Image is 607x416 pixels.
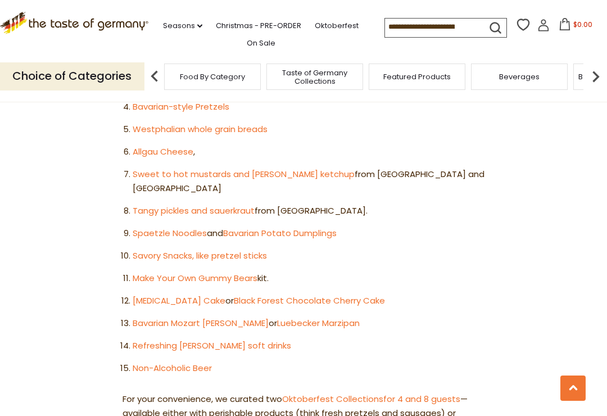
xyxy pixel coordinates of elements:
[133,316,484,331] li: or
[234,295,385,306] a: Black Forest Chocolate Cherry Cake
[573,20,592,29] span: $0.00
[133,168,355,180] a: Sweet to hot mustards and [PERSON_NAME] ketchup
[133,146,193,157] a: Allgau Cheese
[133,101,229,112] a: Bavarian-style Pretzels
[133,295,225,306] a: [MEDICAL_DATA] Cake
[133,317,269,329] a: Bavarian Mozart [PERSON_NAME]
[216,20,301,32] a: Christmas - PRE-ORDER
[163,20,202,32] a: Seasons
[133,123,268,135] a: Westphalian whole grain breads
[499,73,540,81] a: Beverages
[143,65,166,88] img: previous arrow
[133,340,291,351] a: Refreshing [PERSON_NAME] soft drinks
[315,20,359,32] a: Oktoberfest
[133,227,484,241] li: and
[282,393,383,405] a: Oktoberfest Collections
[180,73,245,81] a: Food By Category
[133,205,255,216] a: Tangy pickles and sauerkraut
[585,65,607,88] img: next arrow
[133,168,484,196] li: from [GEOGRAPHIC_DATA] and [GEOGRAPHIC_DATA]
[383,393,460,405] a: for 4 and 8 guests
[277,317,360,329] a: Luebecker Marzipan
[133,362,212,374] a: Non-Alcoholic Beer
[552,18,600,35] button: $0.00
[133,272,484,286] li: kit.
[247,37,275,49] a: On Sale
[133,294,484,308] li: or
[223,227,337,239] a: Bavarian Potato Dumplings
[133,204,484,218] li: from [GEOGRAPHIC_DATA].
[270,69,360,85] a: Taste of Germany Collections
[133,227,207,239] a: Spaetzle Noodles
[133,250,267,261] a: Savory Snacks, like pretzel sticks
[133,272,257,284] a: Make Your Own Gummy Bears
[133,145,484,159] li: ,
[383,73,451,81] a: Featured Products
